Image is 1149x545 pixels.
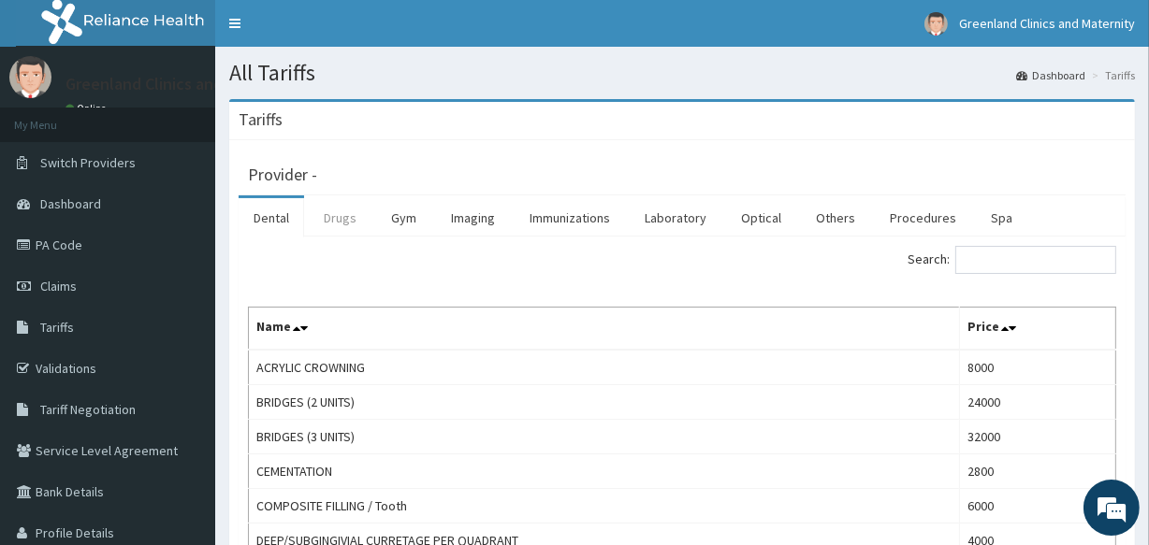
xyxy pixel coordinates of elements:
[249,308,960,351] th: Name
[40,319,74,336] span: Tariffs
[9,56,51,98] img: User Image
[955,246,1116,274] input: Search:
[239,198,304,237] a: Dental
[875,198,971,237] a: Procedures
[376,198,431,237] a: Gym
[630,198,721,237] a: Laboratory
[40,154,136,171] span: Switch Providers
[959,489,1115,523] td: 6000
[959,350,1115,385] td: 8000
[40,401,136,418] span: Tariff Negotiation
[40,195,101,212] span: Dashboard
[248,166,317,183] h3: Provider -
[65,76,298,93] p: Greenland Clinics and Maternity
[249,454,960,489] td: CEMENTATION
[229,61,1135,85] h1: All Tariffs
[1016,67,1085,83] a: Dashboard
[436,198,510,237] a: Imaging
[726,198,796,237] a: Optical
[976,198,1027,237] a: Spa
[249,420,960,454] td: BRIDGES (3 UNITS)
[1087,67,1135,83] li: Tariffs
[924,12,948,36] img: User Image
[959,420,1115,454] td: 32000
[908,246,1116,274] label: Search:
[249,489,960,523] td: COMPOSITE FILLING / Tooth
[309,198,371,237] a: Drugs
[249,350,960,385] td: ACRYLIC CROWNING
[40,278,77,294] span: Claims
[515,198,625,237] a: Immunizations
[801,198,870,237] a: Others
[959,15,1135,32] span: Greenland Clinics and Maternity
[959,385,1115,420] td: 24000
[239,111,283,128] h3: Tariffs
[959,454,1115,489] td: 2800
[249,385,960,420] td: BRIDGES (2 UNITS)
[959,308,1115,351] th: Price
[65,102,110,115] a: Online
